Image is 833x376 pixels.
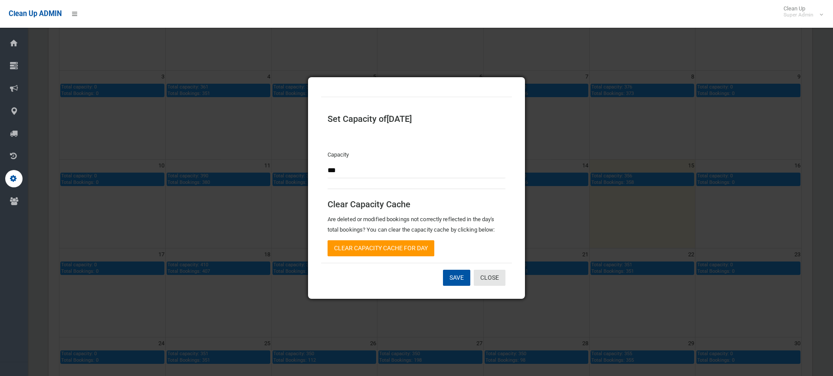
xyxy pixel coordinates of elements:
button: Save [443,270,470,286]
p: Are deleted or modified bookings not correctly reflected in the day's total bookings? You can cle... [328,214,505,235]
a: Clear Capacity Cache for Day [328,240,434,256]
span: Clean Up [779,5,822,18]
span: Clean Up ADMIN [9,10,62,18]
span: [DATE] [387,114,412,124]
h3: Set Capacity of [328,114,505,124]
h3: Clear Capacity Cache [328,199,505,209]
small: Super Admin [784,12,813,18]
a: Close [474,270,505,286]
label: Capacity [328,150,349,160]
